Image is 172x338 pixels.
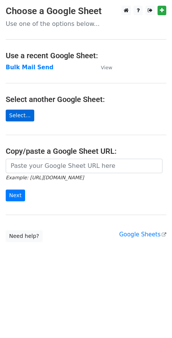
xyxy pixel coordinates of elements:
a: Google Sheets [119,231,166,238]
input: Next [6,190,25,201]
h3: Choose a Google Sheet [6,6,166,17]
small: Example: [URL][DOMAIN_NAME] [6,175,84,180]
h4: Copy/paste a Google Sheet URL: [6,147,166,156]
a: View [93,64,112,71]
a: Select... [6,110,34,121]
input: Paste your Google Sheet URL here [6,159,162,173]
h4: Select another Google Sheet: [6,95,166,104]
small: View [101,65,112,70]
p: Use one of the options below... [6,20,166,28]
a: Need help? [6,230,43,242]
iframe: Chat Widget [134,301,172,338]
a: Bulk Mail Send [6,64,53,71]
h4: Use a recent Google Sheet: [6,51,166,60]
